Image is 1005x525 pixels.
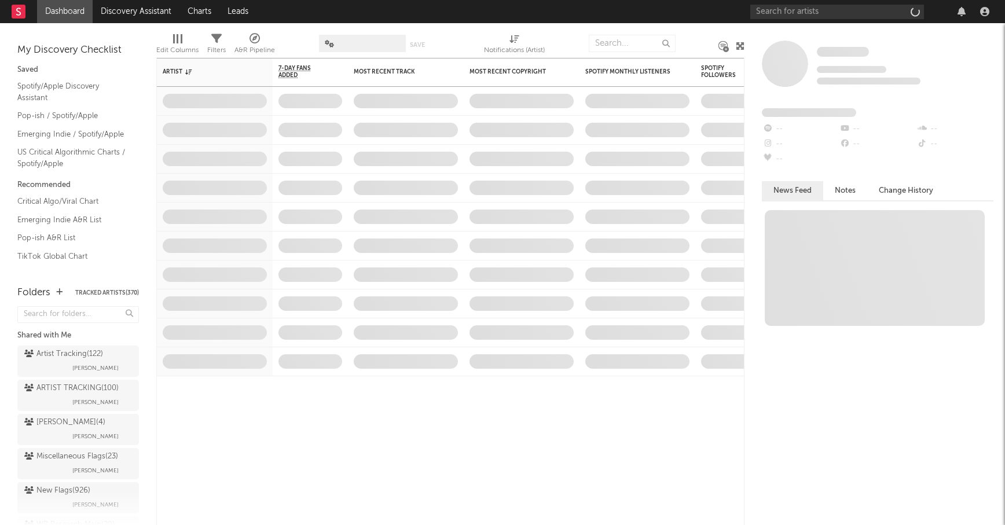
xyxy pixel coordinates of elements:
[750,5,924,19] input: Search for artists
[17,329,139,343] div: Shared with Me
[839,137,916,152] div: --
[17,195,127,208] a: Critical Algo/Viral Chart
[817,46,869,58] a: Some Artist
[156,43,199,57] div: Edit Columns
[17,306,139,323] input: Search for folders...
[762,152,839,167] div: --
[17,448,139,479] a: Miscellaneous Flags(23)[PERSON_NAME]
[156,29,199,63] div: Edit Columns
[24,484,90,498] div: New Flags ( 926 )
[72,429,119,443] span: [PERSON_NAME]
[207,29,226,63] div: Filters
[207,43,226,57] div: Filters
[484,29,545,63] div: Notifications (Artist)
[916,137,993,152] div: --
[817,47,869,57] span: Some Artist
[762,137,839,152] div: --
[839,122,916,137] div: --
[24,381,119,395] div: ARTIST TRACKING ( 100 )
[17,232,127,244] a: Pop-ish A&R List
[17,80,127,104] a: Spotify/Apple Discovery Assistant
[24,450,118,464] div: Miscellaneous Flags ( 23 )
[762,122,839,137] div: --
[17,178,139,192] div: Recommended
[24,347,103,361] div: Artist Tracking ( 122 )
[701,65,742,79] div: Spotify Followers
[17,346,139,377] a: Artist Tracking(122)[PERSON_NAME]
[72,361,119,375] span: [PERSON_NAME]
[17,380,139,411] a: ARTIST TRACKING(100)[PERSON_NAME]
[24,416,105,429] div: [PERSON_NAME] ( 4 )
[72,464,119,478] span: [PERSON_NAME]
[234,43,275,57] div: A&R Pipeline
[72,395,119,409] span: [PERSON_NAME]
[17,414,139,445] a: [PERSON_NAME](4)[PERSON_NAME]
[17,63,139,77] div: Saved
[17,146,127,170] a: US Critical Algorithmic Charts / Spotify/Apple
[484,43,545,57] div: Notifications (Artist)
[354,68,441,75] div: Most Recent Track
[823,181,867,200] button: Notes
[17,250,127,263] a: TikTok Global Chart
[17,43,139,57] div: My Discovery Checklist
[17,214,127,226] a: Emerging Indie A&R List
[163,68,250,75] div: Artist
[75,290,139,296] button: Tracked Artists(370)
[589,35,676,52] input: Search...
[410,42,425,48] button: Save
[17,482,139,513] a: New Flags(926)[PERSON_NAME]
[585,68,672,75] div: Spotify Monthly Listeners
[72,498,119,512] span: [PERSON_NAME]
[867,181,945,200] button: Change History
[278,65,325,79] span: 7-Day Fans Added
[17,128,127,141] a: Emerging Indie / Spotify/Apple
[817,78,920,85] span: 0 fans last week
[17,286,50,300] div: Folders
[762,108,856,117] span: Fans Added by Platform
[234,29,275,63] div: A&R Pipeline
[916,122,993,137] div: --
[17,109,127,122] a: Pop-ish / Spotify/Apple
[470,68,556,75] div: Most Recent Copyright
[762,181,823,200] button: News Feed
[817,66,886,73] span: Tracking Since: [DATE]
